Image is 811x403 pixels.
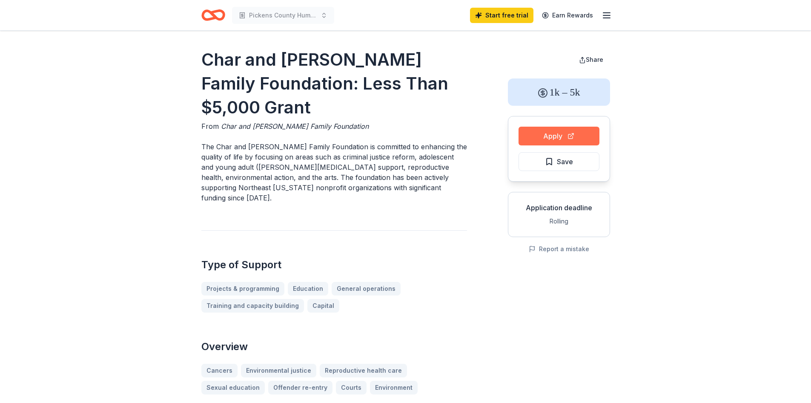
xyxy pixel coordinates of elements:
[307,299,339,313] a: Capital
[515,203,603,213] div: Application deadline
[557,156,573,167] span: Save
[572,51,610,68] button: Share
[201,48,467,119] h1: Char and [PERSON_NAME] Family Foundation: Less Than $5,000 Grant
[249,10,317,20] span: Pickens County Humane Society
[201,340,467,354] h2: Overview
[232,7,334,24] button: Pickens County Humane Society
[201,142,467,203] p: The Char and [PERSON_NAME] Family Foundation is committed to enhancing the quality of life by foc...
[201,282,284,296] a: Projects & programming
[201,121,467,131] div: From
[515,216,603,226] div: Rolling
[332,282,401,296] a: General operations
[519,152,599,171] button: Save
[586,56,603,63] span: Share
[519,127,599,145] button: Apply
[221,122,369,130] span: Char and [PERSON_NAME] Family Foundation
[537,8,598,23] a: Earn Rewards
[201,5,225,25] a: Home
[288,282,328,296] a: Education
[201,299,304,313] a: Training and capacity building
[529,244,589,254] button: Report a mistake
[201,258,467,272] h2: Type of Support
[508,78,610,106] div: 1k – 5k
[470,8,533,23] a: Start free trial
